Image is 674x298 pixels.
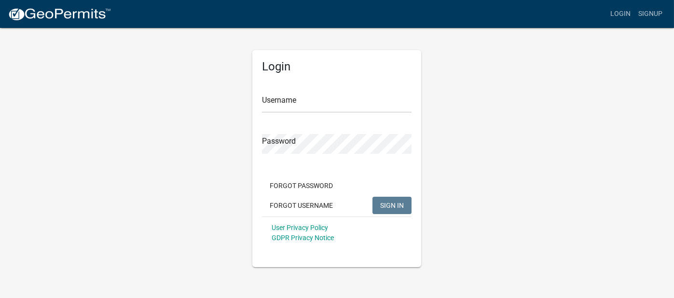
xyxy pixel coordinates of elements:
h5: Login [262,60,412,74]
a: User Privacy Policy [272,224,328,231]
button: Forgot Password [262,177,341,194]
a: Login [606,5,634,23]
a: Signup [634,5,666,23]
button: SIGN IN [372,197,412,214]
button: Forgot Username [262,197,341,214]
a: GDPR Privacy Notice [272,234,334,242]
span: SIGN IN [380,201,404,209]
